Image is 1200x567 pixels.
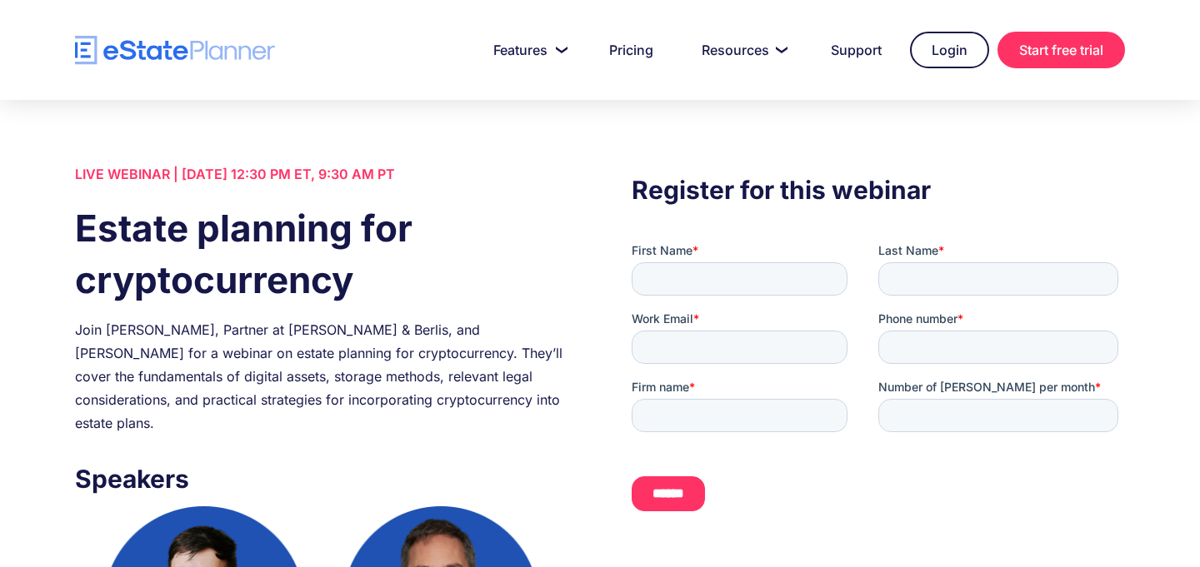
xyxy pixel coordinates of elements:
a: Resources [682,33,802,67]
h3: Register for this webinar [632,171,1125,209]
a: Features [473,33,581,67]
h1: Estate planning for cryptocurrency [75,202,568,306]
a: Login [910,32,989,68]
a: Support [811,33,902,67]
a: Start free trial [997,32,1125,68]
h3: Speakers [75,460,568,498]
div: LIVE WEBINAR | [DATE] 12:30 PM ET, 9:30 AM PT [75,162,568,186]
div: Join [PERSON_NAME], Partner at [PERSON_NAME] & Berlis, and [PERSON_NAME] for a webinar on estate ... [75,318,568,435]
a: Pricing [589,33,673,67]
a: home [75,36,275,65]
iframe: Form 0 [632,242,1125,525]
